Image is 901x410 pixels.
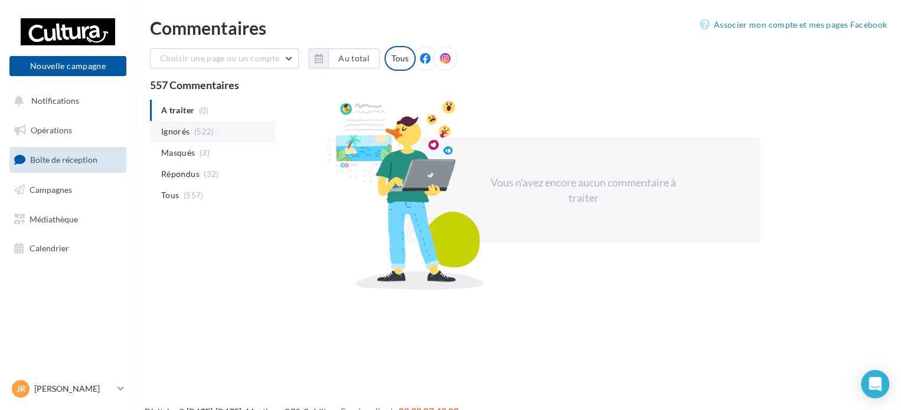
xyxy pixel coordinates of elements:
a: JR [PERSON_NAME] [9,378,126,400]
span: Opérations [31,125,72,135]
button: Au total [308,48,380,68]
span: (557) [184,191,204,200]
span: (32) [204,169,218,179]
div: Tous [384,46,416,71]
div: Vous n'avez encore aucun commentaire à traiter [482,175,685,205]
span: Campagnes [30,185,72,195]
a: Calendrier [7,236,129,261]
span: Médiathèque [30,214,78,224]
button: Choisir une page ou un compte [150,48,299,68]
a: Campagnes [7,178,129,202]
button: Au total [328,48,380,68]
span: Masqués [161,147,195,159]
p: [PERSON_NAME] [34,383,113,395]
span: Ignorés [161,126,190,137]
div: 557 Commentaires [150,80,887,90]
div: Commentaires [150,19,887,37]
a: Boîte de réception [7,147,129,172]
span: (3) [200,148,210,158]
a: Médiathèque [7,207,129,232]
a: Opérations [7,118,129,143]
div: Open Intercom Messenger [861,370,889,398]
span: (522) [194,127,214,136]
button: Notifications [7,88,124,113]
button: Nouvelle campagne [9,56,126,76]
span: Choisir une page ou un compte [160,53,279,63]
span: Boîte de réception [30,155,97,165]
span: Tous [161,189,179,201]
a: Associer mon compte et mes pages Facebook [700,18,887,32]
span: Répondus [161,168,200,180]
span: JR [17,383,25,395]
span: Calendrier [30,243,69,253]
span: Notifications [31,96,79,106]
